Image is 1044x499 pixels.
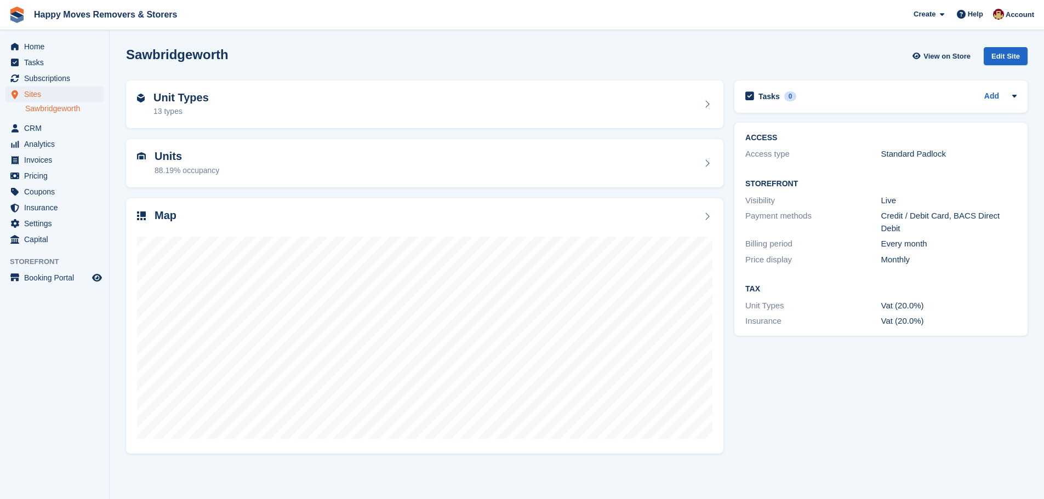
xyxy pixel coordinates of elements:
[881,210,1017,234] div: Credit / Debit Card, BACS Direct Debit
[758,91,780,101] h2: Tasks
[5,200,104,215] a: menu
[5,87,104,102] a: menu
[911,47,975,65] a: View on Store
[5,216,104,231] a: menu
[881,254,1017,266] div: Monthly
[5,184,104,199] a: menu
[137,152,146,160] img: unit-icn-7be61d7bf1b0ce9d3e12c5938cc71ed9869f7b940bace4675aadf7bd6d80202e.svg
[153,106,209,117] div: 13 types
[745,285,1017,294] h2: Tax
[881,300,1017,312] div: Vat (20.0%)
[745,194,881,207] div: Visibility
[24,121,90,136] span: CRM
[137,94,145,102] img: unit-type-icn-2b2737a686de81e16bb02015468b77c625bbabd49415b5ef34ead5e3b44a266d.svg
[784,91,797,101] div: 0
[137,211,146,220] img: map-icn-33ee37083ee616e46c38cad1a60f524a97daa1e2b2c8c0bc3eb3415660979fc1.svg
[5,39,104,54] a: menu
[126,81,723,129] a: Unit Types 13 types
[745,254,881,266] div: Price display
[153,91,209,104] h2: Unit Types
[24,232,90,247] span: Capital
[90,271,104,284] a: Preview store
[24,152,90,168] span: Invoices
[745,180,1017,188] h2: Storefront
[881,194,1017,207] div: Live
[5,71,104,86] a: menu
[155,165,219,176] div: 88.19% occupancy
[30,5,181,24] a: Happy Moves Removers & Storers
[24,270,90,285] span: Booking Portal
[984,47,1028,65] div: Edit Site
[745,210,881,234] div: Payment methods
[745,134,1017,142] h2: ACCESS
[155,209,176,222] h2: Map
[745,315,881,328] div: Insurance
[5,55,104,70] a: menu
[126,47,229,62] h2: Sawbridgeworth
[24,87,90,102] span: Sites
[24,39,90,54] span: Home
[24,200,90,215] span: Insurance
[24,71,90,86] span: Subscriptions
[745,148,881,160] div: Access type
[745,238,881,250] div: Billing period
[24,168,90,183] span: Pricing
[993,9,1004,20] img: Steven Fry
[5,121,104,136] a: menu
[984,90,999,103] a: Add
[126,198,723,454] a: Map
[5,270,104,285] a: menu
[881,148,1017,160] div: Standard Padlock
[1006,9,1034,20] span: Account
[10,256,109,267] span: Storefront
[984,47,1028,70] a: Edit Site
[5,136,104,152] a: menu
[881,238,1017,250] div: Every month
[881,315,1017,328] div: Vat (20.0%)
[745,300,881,312] div: Unit Types
[155,150,219,163] h2: Units
[24,136,90,152] span: Analytics
[24,184,90,199] span: Coupons
[968,9,983,20] span: Help
[914,9,935,20] span: Create
[25,104,104,114] a: Sawbridgeworth
[126,139,723,187] a: Units 88.19% occupancy
[9,7,25,23] img: stora-icon-8386f47178a22dfd0bd8f6a31ec36ba5ce8667c1dd55bd0f319d3a0aa187defe.svg
[5,152,104,168] a: menu
[923,51,971,62] span: View on Store
[5,168,104,183] a: menu
[24,216,90,231] span: Settings
[5,232,104,247] a: menu
[24,55,90,70] span: Tasks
